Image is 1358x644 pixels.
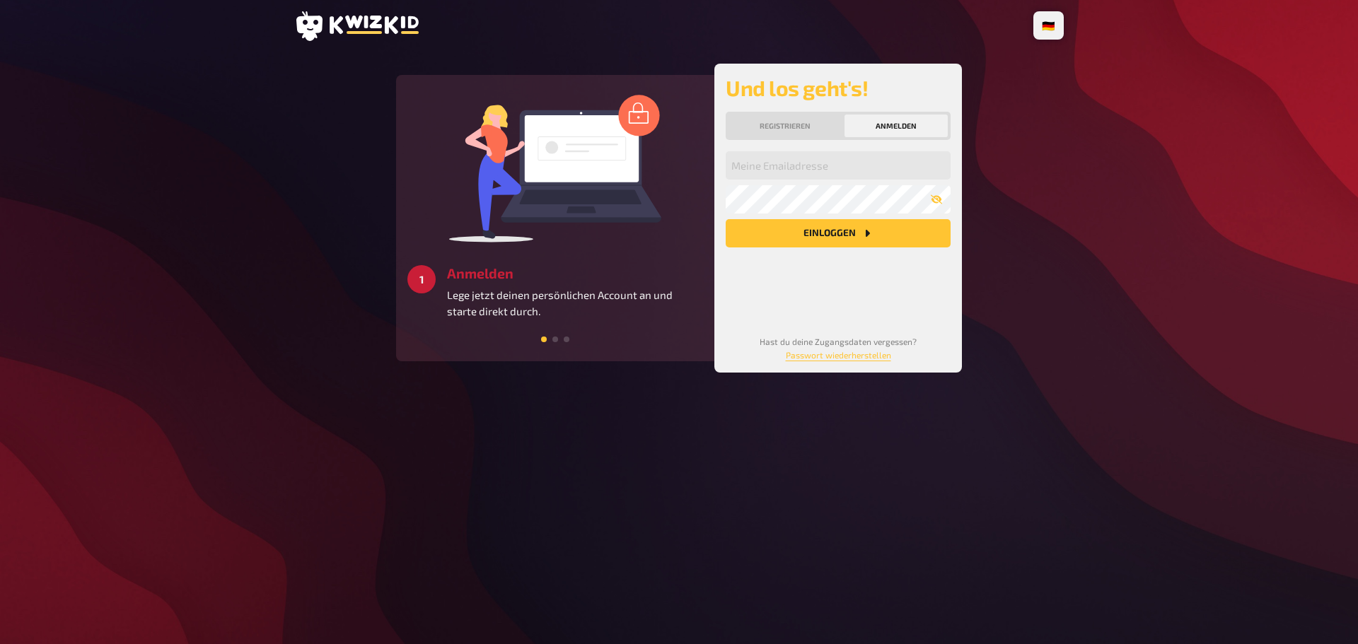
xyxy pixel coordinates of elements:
button: Registrieren [729,115,842,137]
button: Anmelden [845,115,948,137]
button: Einloggen [726,219,951,247]
li: 🇩🇪 [1036,14,1061,37]
input: Meine Emailadresse [726,151,951,180]
h2: Und los geht's! [726,75,951,100]
p: Lege jetzt deinen persönlichen Account an und starte direkt durch. [447,287,703,319]
small: Hast du deine Zugangsdaten vergessen? [760,336,917,360]
img: log in [449,94,661,242]
h3: Anmelden [447,265,703,281]
a: Passwort wiederherstellen [786,350,891,360]
div: 1 [407,265,436,293]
